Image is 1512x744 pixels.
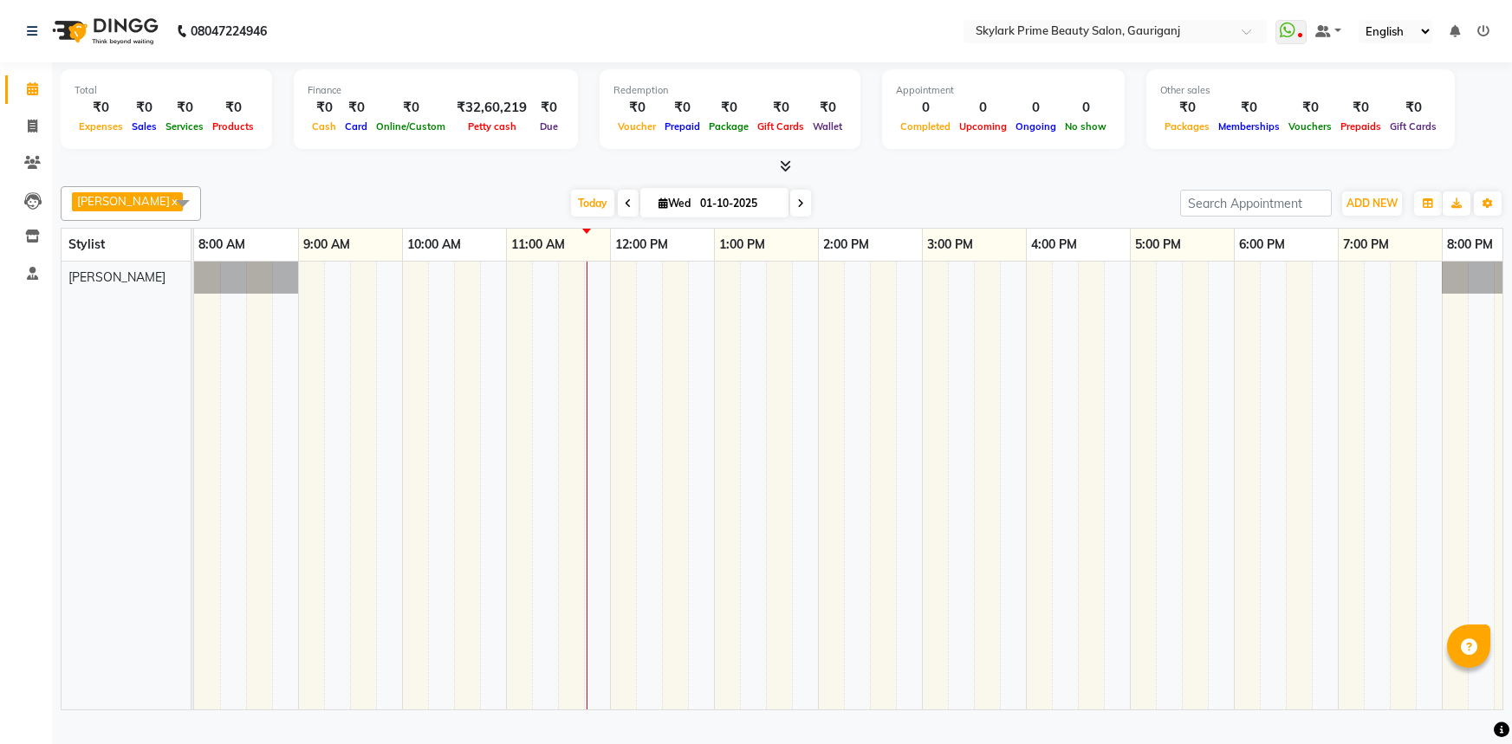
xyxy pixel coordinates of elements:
div: Redemption [613,83,847,98]
div: 0 [1011,98,1061,118]
span: Expenses [75,120,127,133]
span: Today [571,190,614,217]
a: 12:00 PM [611,232,672,257]
span: Completed [896,120,955,133]
div: Appointment [896,83,1111,98]
div: Other sales [1160,83,1441,98]
span: Package [704,120,753,133]
span: Stylist [68,236,105,252]
div: ₹0 [534,98,564,118]
a: 2:00 PM [819,232,873,257]
span: Upcoming [955,120,1011,133]
div: ₹0 [372,98,450,118]
a: 6:00 PM [1235,232,1289,257]
a: 7:00 PM [1339,232,1393,257]
span: Card [341,120,372,133]
span: [PERSON_NAME] [77,194,170,208]
div: ₹0 [161,98,208,118]
img: logo [44,7,163,55]
div: ₹0 [75,98,127,118]
div: ₹0 [808,98,847,118]
span: No show [1061,120,1111,133]
span: Sales [127,120,161,133]
a: 4:00 PM [1027,232,1081,257]
div: 0 [955,98,1011,118]
input: Search Appointment [1180,190,1332,217]
span: [PERSON_NAME] [68,269,165,285]
div: 0 [896,98,955,118]
div: ₹0 [1336,98,1385,118]
span: Gift Cards [1385,120,1441,133]
iframe: chat widget [1439,675,1495,727]
span: Memberships [1214,120,1284,133]
span: Online/Custom [372,120,450,133]
a: 8:00 AM [194,232,250,257]
div: ₹0 [704,98,753,118]
div: ₹0 [660,98,704,118]
span: Products [208,120,258,133]
a: 11:00 AM [507,232,569,257]
span: Petty cash [464,120,521,133]
div: 0 [1061,98,1111,118]
button: ADD NEW [1342,191,1402,216]
span: Cash [308,120,341,133]
div: ₹0 [1284,98,1336,118]
span: Voucher [613,120,660,133]
span: Services [161,120,208,133]
div: ₹0 [753,98,808,118]
div: ₹0 [341,98,372,118]
span: Wallet [808,120,847,133]
div: ₹0 [308,98,341,118]
span: Packages [1160,120,1214,133]
div: ₹0 [1160,98,1214,118]
a: 8:00 PM [1443,232,1497,257]
span: Wed [654,197,695,210]
span: Gift Cards [753,120,808,133]
span: ADD NEW [1347,197,1398,210]
div: Finance [308,83,564,98]
span: Prepaids [1336,120,1385,133]
div: ₹0 [208,98,258,118]
a: 1:00 PM [715,232,769,257]
a: 9:00 AM [299,232,354,257]
span: Due [535,120,562,133]
b: 08047224946 [191,7,267,55]
div: ₹0 [1214,98,1284,118]
div: Total [75,83,258,98]
span: Ongoing [1011,120,1061,133]
input: 2025-10-01 [695,191,782,217]
a: 3:00 PM [923,232,977,257]
span: Prepaid [660,120,704,133]
span: Vouchers [1284,120,1336,133]
a: 10:00 AM [403,232,465,257]
div: ₹0 [613,98,660,118]
div: ₹0 [1385,98,1441,118]
div: ₹32,60,219 [450,98,534,118]
div: ₹0 [127,98,161,118]
a: 5:00 PM [1131,232,1185,257]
